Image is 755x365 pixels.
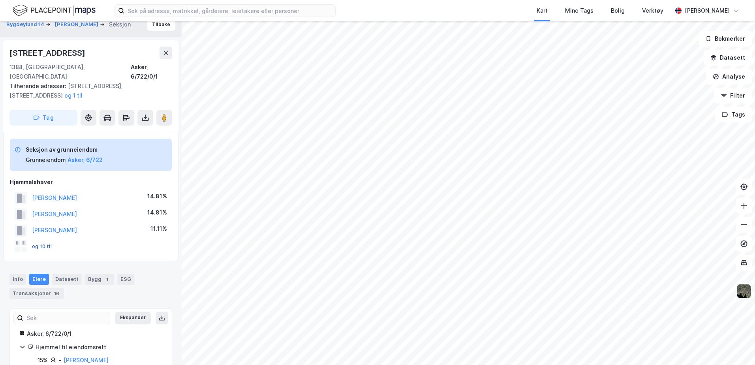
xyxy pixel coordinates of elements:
div: Seksjon [109,20,131,29]
button: Tilbake [147,18,175,31]
div: Datasett [52,274,82,285]
div: Info [9,274,26,285]
div: ESG [117,274,134,285]
button: Ekspander [115,312,151,324]
img: logo.f888ab2527a4732fd821a326f86c7f29.svg [13,4,96,17]
div: Asker, 6/722/0/1 [27,329,162,339]
button: Tags [715,107,752,122]
div: 14.81% [147,208,167,217]
div: 15% [38,356,48,365]
div: [PERSON_NAME] [685,6,730,15]
div: - [58,356,61,365]
button: Tag [9,110,77,126]
div: Bolig [611,6,625,15]
div: Asker, 6/722/0/1 [131,62,172,81]
button: Filter [714,88,752,103]
div: 16 [53,290,61,297]
input: Søk på adresse, matrikkel, gårdeiere, leietakere eller personer [124,5,335,17]
div: [STREET_ADDRESS], [STREET_ADDRESS] [9,81,166,100]
button: Analyse [706,69,752,85]
iframe: Chat Widget [716,327,755,365]
div: Kontrollprogram for chat [716,327,755,365]
div: Hjemmel til eiendomsrett [36,342,162,352]
div: Bygg [85,274,114,285]
div: 14.81% [147,192,167,201]
button: Bygdøylund 14 [6,21,46,28]
div: 1 [103,275,111,283]
div: Verktøy [642,6,663,15]
div: 1388, [GEOGRAPHIC_DATA], [GEOGRAPHIC_DATA] [9,62,131,81]
div: Grunneiendom [26,155,66,165]
div: 11.11% [150,224,167,233]
div: Kart [537,6,548,15]
div: Mine Tags [565,6,593,15]
span: Tilhørende adresser: [9,83,68,89]
button: Bokmerker [699,31,752,47]
div: Transaksjoner [9,288,64,299]
button: Datasett [704,50,752,66]
div: Eiere [29,274,49,285]
div: Seksjon av grunneiendom [26,145,103,154]
div: [STREET_ADDRESS] [9,47,87,59]
button: [PERSON_NAME] [55,21,100,28]
input: Søk [23,312,110,324]
img: 9k= [736,284,751,299]
a: [PERSON_NAME] [64,357,109,363]
button: Asker, 6/722 [68,155,103,165]
div: Hjemmelshaver [10,177,172,187]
